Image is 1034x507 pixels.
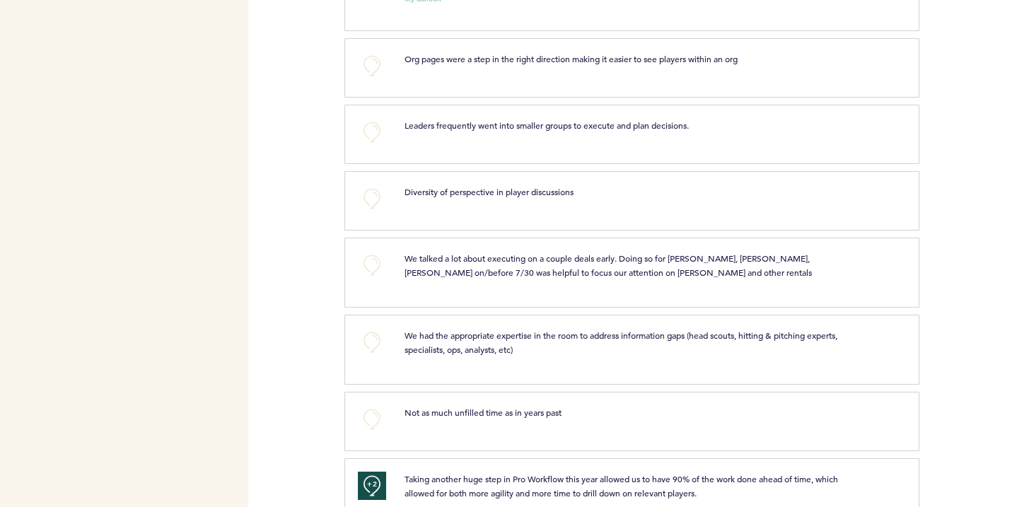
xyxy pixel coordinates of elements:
span: We had the appropriate expertise in the room to address information gaps (head scouts, hitting & ... [405,330,840,355]
span: Diversity of perspective in player discussions [405,186,574,197]
span: We talked a lot about executing on a couple deals early. Doing so for [PERSON_NAME], [PERSON_NAME... [405,252,812,278]
button: +2 [358,472,386,500]
span: Org pages were a step in the right direction making it easier to see players within an org [405,53,738,64]
span: Not as much unfilled time as in years past [405,407,562,418]
span: Taking another huge step in Pro Workflow this year allowed us to have 90% of the work done ahead ... [405,473,840,499]
span: Leaders frequently went into smaller groups to execute and plan decisions. [405,120,689,131]
span: +2 [367,477,377,491]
